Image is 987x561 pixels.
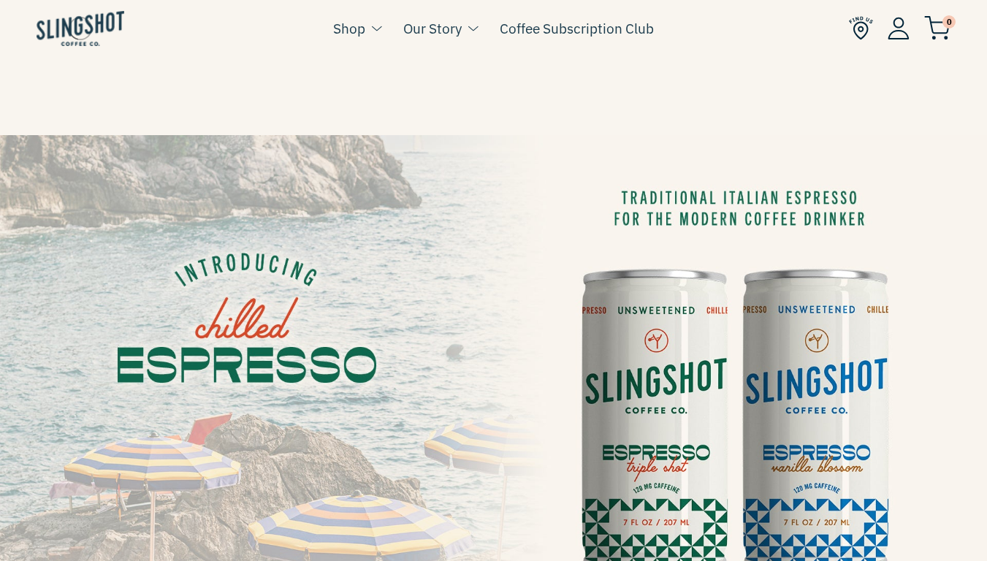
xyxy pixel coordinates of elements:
img: cart [924,16,950,40]
a: Shop [333,18,365,39]
span: 0 [942,15,956,28]
a: 0 [924,19,950,37]
img: Account [888,17,910,39]
a: Our Story [403,18,462,39]
img: Find Us [849,16,873,40]
a: Coffee Subscription Club [500,18,654,39]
